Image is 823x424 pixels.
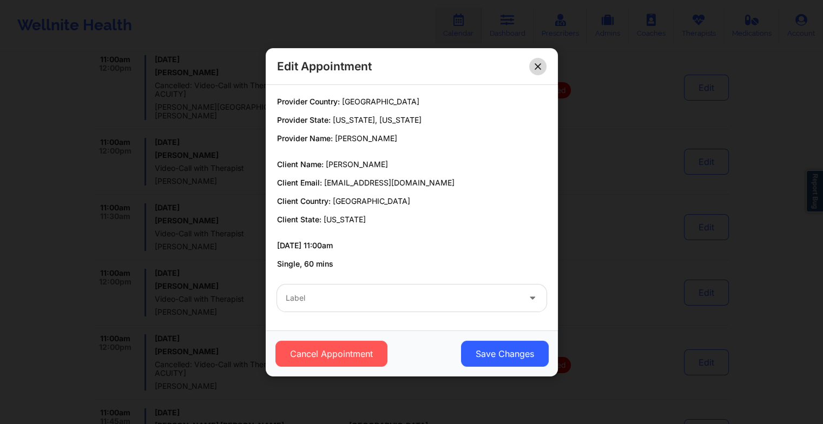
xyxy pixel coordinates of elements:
p: Client State: [277,214,547,225]
span: [US_STATE], [US_STATE] [333,115,422,124]
span: [EMAIL_ADDRESS][DOMAIN_NAME] [324,178,455,187]
span: [PERSON_NAME] [335,134,397,143]
span: [PERSON_NAME] [326,160,388,169]
p: Provider State: [277,115,547,125]
p: Client Name: [277,159,547,170]
p: Client Country: [277,196,547,207]
span: [US_STATE] [324,215,366,224]
button: Save Changes [460,341,548,367]
p: Client Email: [277,177,547,188]
p: Provider Country: [277,96,547,107]
p: Provider Name: [277,133,547,144]
span: [GEOGRAPHIC_DATA] [342,97,419,106]
button: Cancel Appointment [275,341,387,367]
p: [DATE] 11:00am [277,240,547,251]
span: [GEOGRAPHIC_DATA] [333,196,410,206]
p: Single, 60 mins [277,259,547,269]
h2: Edit Appointment [277,59,372,74]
